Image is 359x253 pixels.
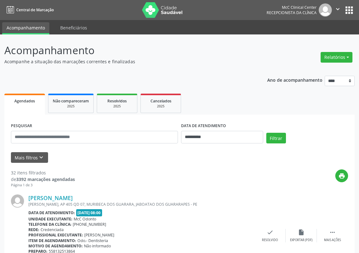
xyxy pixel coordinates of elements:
button:  [332,3,344,17]
a: Acompanhamento [2,22,49,34]
strong: 3392 marcações agendadas [16,176,75,182]
p: Ano de acompanhamento [267,76,322,84]
b: Telefone da clínica: [28,222,71,227]
i: check [267,229,273,236]
b: Item de agendamento: [28,238,76,243]
span: [PHONE_NUMBER] [73,222,106,227]
span: Credenciada [41,227,64,232]
div: Mais ações [324,238,341,242]
div: McC Clinical Center [267,5,317,10]
button: Filtrar [266,133,286,143]
span: McC Odonto [74,216,96,222]
div: Exportar (PDF) [290,238,312,242]
div: 2025 [53,104,89,109]
b: Data de atendimento: [28,210,75,215]
i: keyboard_arrow_down [38,154,45,161]
div: 2025 [145,104,176,109]
div: Página 1 de 3 [11,183,75,188]
span: Cancelados [150,98,171,104]
b: Rede: [28,227,39,232]
button: Relatórios [321,52,352,63]
span: [DATE] 08:00 [76,209,102,216]
b: Motivo de agendamento: [28,243,83,249]
button: print [335,169,348,182]
div: 2025 [101,104,133,109]
div: Resolvido [262,238,278,242]
p: Acompanhe a situação das marcações correntes e finalizadas [4,58,249,65]
span: Resolvidos [107,98,127,104]
span: [PERSON_NAME] [84,232,114,238]
a: Central de Marcação [4,5,54,15]
a: Beneficiários [56,22,91,33]
b: Unidade executante: [28,216,72,222]
span: Não compareceram [53,98,89,104]
label: PESQUISAR [11,121,32,131]
span: Agendados [14,98,35,104]
img: img [319,3,332,17]
button: Mais filtroskeyboard_arrow_down [11,152,48,163]
img: img [11,194,24,208]
span: Recepcionista da clínica [267,10,317,15]
button: apps [344,5,355,16]
i: insert_drive_file [298,229,305,236]
p: Acompanhamento [4,43,249,58]
span: Central de Marcação [16,7,54,13]
a: [PERSON_NAME] [28,194,73,201]
div: 32 itens filtrados [11,169,75,176]
span: Não informado [84,243,111,249]
label: DATA DE ATENDIMENTO [181,121,226,131]
i:  [329,229,336,236]
div: [PERSON_NAME], AP 405 QD 07, MURIBECA DOS GUARARA, JABOATAO DOS GUARARAPES - PE [28,202,254,207]
b: Profissional executante: [28,232,83,238]
span: Odo.- Dentisteria [77,238,108,243]
i:  [334,6,341,13]
div: de [11,176,75,183]
i: print [338,173,345,179]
